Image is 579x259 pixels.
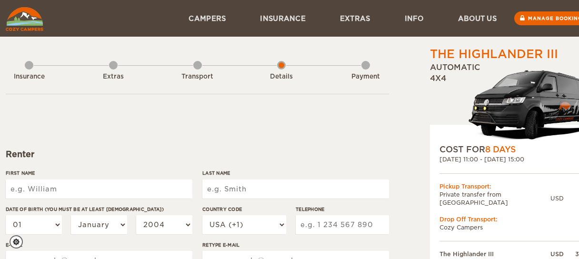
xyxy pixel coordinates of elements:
span: 8 Days [485,145,516,154]
td: The Highlander III [439,250,541,258]
label: Last Name [202,169,389,177]
label: E-mail [6,241,192,249]
input: e.g. Smith [202,179,389,199]
div: Insurance [3,72,55,81]
label: Date of birth (You must be at least [DEMOGRAPHIC_DATA]) [6,206,192,213]
img: Cozy Campers [6,7,43,31]
div: USD [541,250,564,258]
div: The Highlander III [430,46,558,62]
div: Extras [87,72,140,81]
div: USD [550,194,564,202]
div: Details [255,72,308,81]
div: Payment [339,72,392,81]
a: Cookie settings [10,235,29,249]
label: Country Code [202,206,286,213]
label: Telephone [296,206,389,213]
div: Renter [6,149,389,160]
label: First Name [6,169,192,177]
td: Private transfer from [GEOGRAPHIC_DATA] [439,190,550,207]
input: e.g. William [6,179,192,199]
input: e.g. 1 234 567 890 [296,215,389,234]
div: Transport [171,72,224,81]
label: Retype E-mail [202,241,389,249]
